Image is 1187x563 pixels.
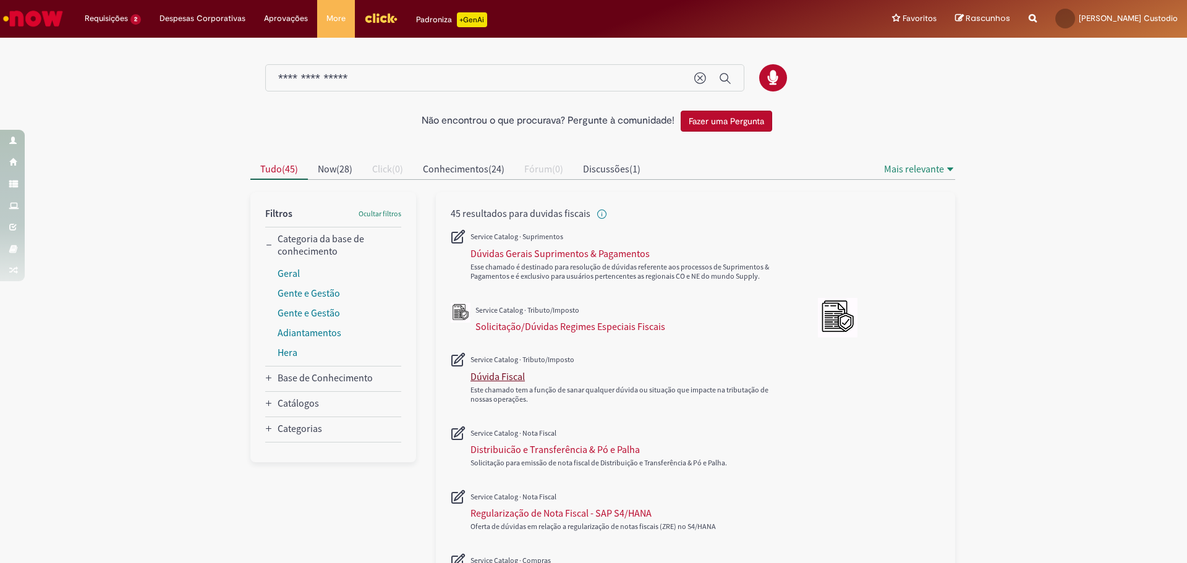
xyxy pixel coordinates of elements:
span: Despesas Corporativas [160,12,245,25]
span: More [326,12,346,25]
div: Padroniza [416,12,487,27]
span: Favoritos [903,12,937,25]
span: Aprovações [264,12,308,25]
span: [PERSON_NAME] Custodio [1079,13,1178,23]
a: Rascunhos [955,13,1010,25]
img: ServiceNow [1,6,65,31]
img: click_logo_yellow_360x200.png [364,9,398,27]
span: Rascunhos [966,12,1010,24]
p: +GenAi [457,12,487,27]
button: Fazer uma Pergunta [681,111,772,132]
span: 2 [130,14,141,25]
span: Requisições [85,12,128,25]
h2: Não encontrou o que procurava? Pergunte à comunidade! [422,116,674,127]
